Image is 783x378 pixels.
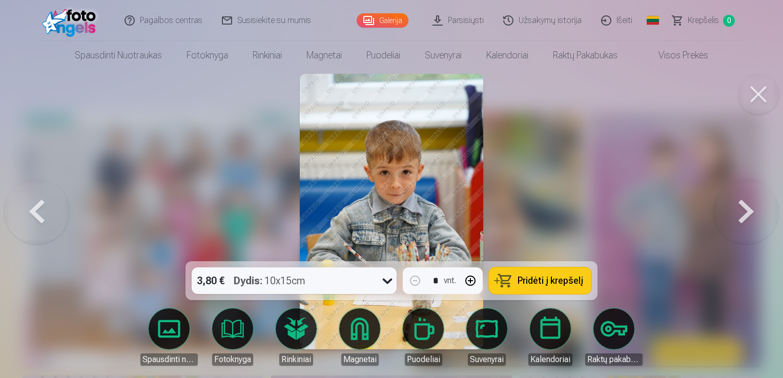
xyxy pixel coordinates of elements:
[212,353,253,366] div: Fotoknyga
[468,353,506,366] div: Suvenyrai
[240,41,294,70] a: Rinkiniai
[63,41,174,70] a: Spausdinti nuotraukas
[192,267,230,294] div: 3,80 €
[42,4,101,37] img: /fa2
[688,14,719,27] span: Krepšelis
[474,41,541,70] a: Kalendoriai
[413,41,474,70] a: Suvenyrai
[585,308,643,366] a: Raktų pakabukas
[174,41,240,70] a: Fotoknyga
[528,353,572,366] div: Kalendoriai
[279,353,313,366] div: Rinkiniai
[234,267,305,294] div: 10x15cm
[267,308,325,366] a: Rinkiniai
[518,276,583,285] span: Pridėti į krepšelį
[357,13,408,28] a: Galerija
[630,41,720,70] a: Visos prekės
[458,308,516,366] a: Suvenyrai
[585,353,643,366] div: Raktų pakabukas
[723,15,735,27] span: 0
[405,353,442,366] div: Puodeliai
[354,41,413,70] a: Puodeliai
[541,41,630,70] a: Raktų pakabukas
[294,41,354,70] a: Magnetai
[140,353,198,366] div: Spausdinti nuotraukas
[331,308,388,366] a: Magnetai
[489,267,591,294] button: Pridėti į krepšelį
[522,308,579,366] a: Kalendoriai
[234,274,262,288] strong: Dydis :
[395,308,452,366] a: Puodeliai
[341,353,379,366] div: Magnetai
[204,308,261,366] a: Fotoknyga
[444,275,456,287] div: vnt.
[140,308,198,366] a: Spausdinti nuotraukas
